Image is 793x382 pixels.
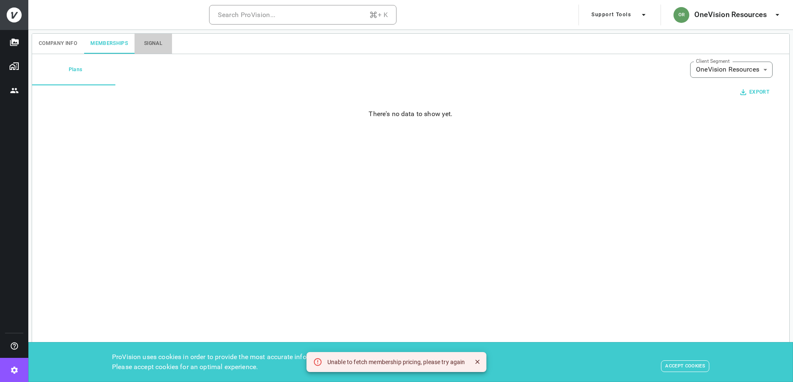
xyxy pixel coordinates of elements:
label: Client Segment [696,58,730,65]
div: + K [369,9,388,21]
div: Please accept cookies for an optimal experience. [112,362,332,372]
div: Unable to fetch membership pricing, please try again [327,355,465,370]
button: OROneVision Resources [670,5,785,25]
button: Company Info [32,34,84,54]
button: Search ProVision...+ K [209,5,396,25]
button: Signal [135,34,172,54]
button: Support Tools [588,5,651,25]
div: Search ProVision... [218,9,276,21]
img: Organizations page icon [9,61,19,71]
button: Plans [32,54,115,85]
button: Accept Cookies [661,360,709,372]
button: Memberships [84,34,135,54]
div: OR [673,7,689,23]
div: OneVision Resources [690,62,773,78]
p: There's no data to show yet. [369,109,452,119]
button: Export [736,85,773,99]
button: Close [472,356,484,368]
div: ProVision uses cookies in order to provide the most accurate information. [112,352,332,362]
h6: OneVision Resources [694,9,767,21]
